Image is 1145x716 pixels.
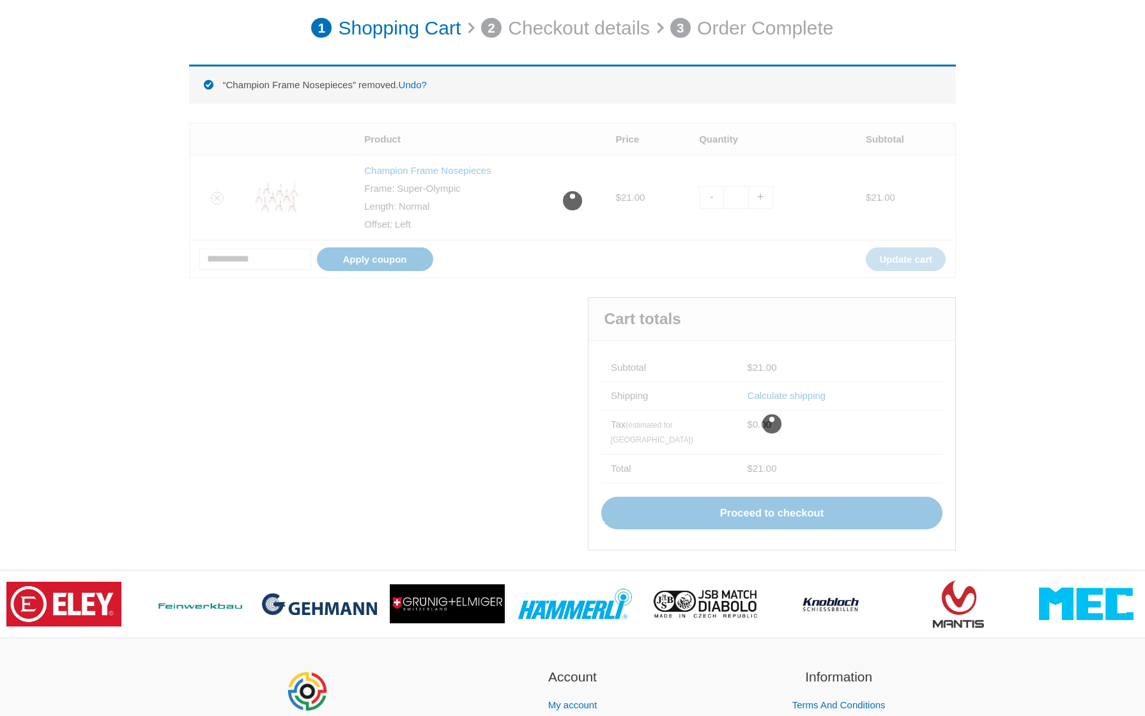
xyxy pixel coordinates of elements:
[311,18,332,38] span: 1
[481,18,502,38] span: 2
[311,10,461,46] a: 1 Shopping Cart
[548,699,597,710] a: My account
[6,582,121,626] img: brand logo
[508,10,650,46] p: Checkout details
[399,79,427,90] a: Undo?
[189,65,956,104] div: “Champion Frame Nosepieces” removed.
[456,667,690,687] h2: Account
[721,667,956,687] h2: Information
[338,10,461,46] p: Shopping Cart
[792,699,886,710] a: Terms And Conditions
[481,10,650,46] a: 2 Checkout details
